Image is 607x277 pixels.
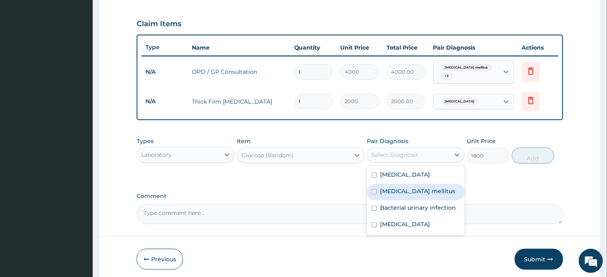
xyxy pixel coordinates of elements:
[141,94,188,109] td: N/A
[241,151,294,159] div: Glucose (Random)
[380,204,456,212] label: Bacterial urinary infection
[371,151,418,159] div: Select Diagnosis
[15,40,33,60] img: d_794563401_company_1708531726252_794563401
[141,151,172,159] div: Laboratory
[337,40,383,56] th: Unit Price
[137,193,563,200] label: Comment
[383,40,429,56] th: Total Price
[137,138,154,145] label: Types
[47,85,111,167] span: We're online!
[467,137,496,145] label: Unit Price
[42,45,135,56] div: Chat with us now
[515,249,563,270] button: Submit
[4,188,154,217] textarea: Type your message and hit 'Enter'
[380,171,430,179] label: [MEDICAL_DATA]
[380,187,455,195] label: [MEDICAL_DATA] mellitus
[188,64,290,80] td: OPD / GP Consultation
[367,137,408,145] label: Pair Diagnosis
[188,40,290,56] th: Name
[141,40,188,55] th: Type
[137,249,183,270] button: Previous
[441,72,453,80] span: + 2
[188,94,290,110] td: Thick Film [MEDICAL_DATA]
[441,64,492,72] span: [MEDICAL_DATA] mellitus
[237,137,251,145] label: Item
[429,40,518,56] th: Pair Diagnosis
[518,40,558,56] th: Actions
[380,220,430,228] label: [MEDICAL_DATA]
[512,148,555,164] button: Add
[290,40,337,56] th: Quantity
[132,4,152,23] div: Minimize live chat window
[141,65,188,79] td: N/A
[441,98,479,106] span: [MEDICAL_DATA]
[137,20,181,29] h3: Claim Items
